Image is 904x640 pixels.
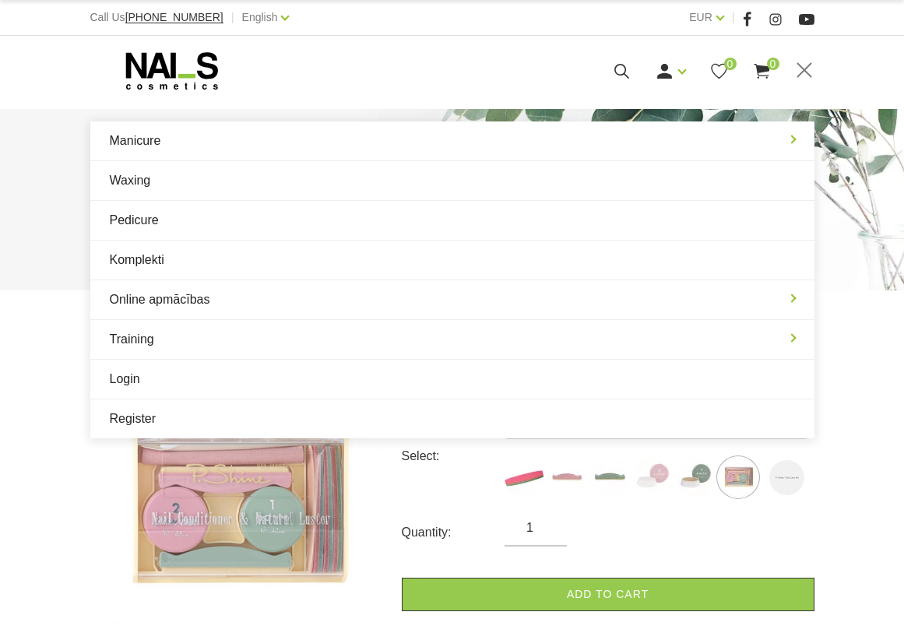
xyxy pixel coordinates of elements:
[402,578,814,611] a: Add to cart
[90,241,814,280] a: Komplekti
[402,444,505,469] div: Select:
[90,280,814,319] a: Online apmācības
[724,58,737,70] span: 0
[90,201,814,240] a: Pedicure
[402,520,505,545] div: Quantity:
[769,460,804,495] label: Nav atlikumā
[689,8,712,26] a: EUR
[676,458,715,497] img: ...
[90,161,814,200] a: Waxing
[90,8,223,27] div: Call Us
[590,458,629,497] img: ...
[709,62,729,81] a: 0
[242,8,278,26] a: English
[505,458,543,497] img: ...
[90,399,814,438] a: Register
[125,12,223,23] a: [PHONE_NUMBER]
[767,58,779,70] span: 0
[752,62,772,81] a: 0
[547,458,586,497] img: ...
[769,460,804,495] img: Japanese Manicure P.Shine ("P-Shine" Nail Care Kit)
[633,458,672,497] img: ...
[125,11,223,23] span: [PHONE_NUMBER]
[732,8,735,27] span: |
[90,121,814,160] a: Manicure
[231,8,234,27] span: |
[90,320,814,359] a: Training
[90,360,814,399] a: Login
[719,458,758,497] img: ...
